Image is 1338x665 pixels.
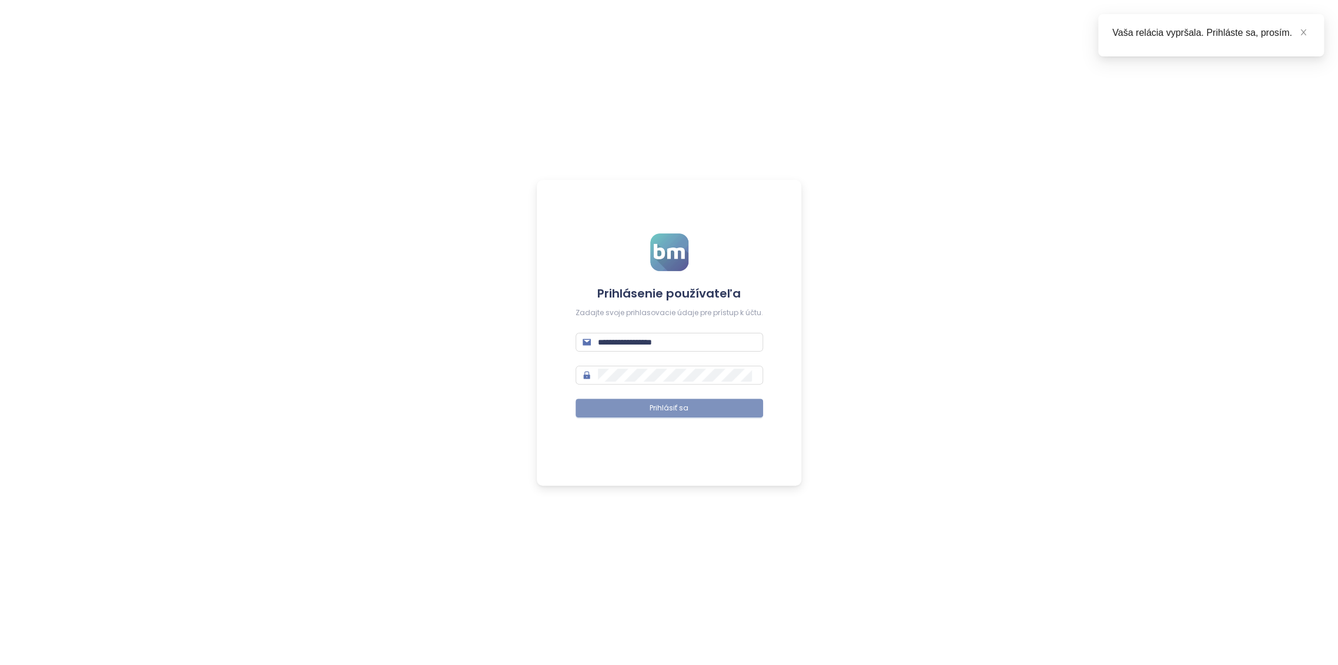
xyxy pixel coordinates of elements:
button: Prihlásiť sa [576,399,763,417]
div: Vaša relácia vypršala. Prihláste sa, prosím. [1112,26,1310,40]
img: logo [650,233,688,271]
div: Zadajte svoje prihlasovacie údaje pre prístup k účtu. [576,308,763,319]
span: mail [583,338,591,346]
span: Prihlásiť sa [650,403,688,414]
h4: Prihlásenie používateľa [576,285,763,302]
span: close [1299,28,1307,36]
span: lock [583,371,591,379]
